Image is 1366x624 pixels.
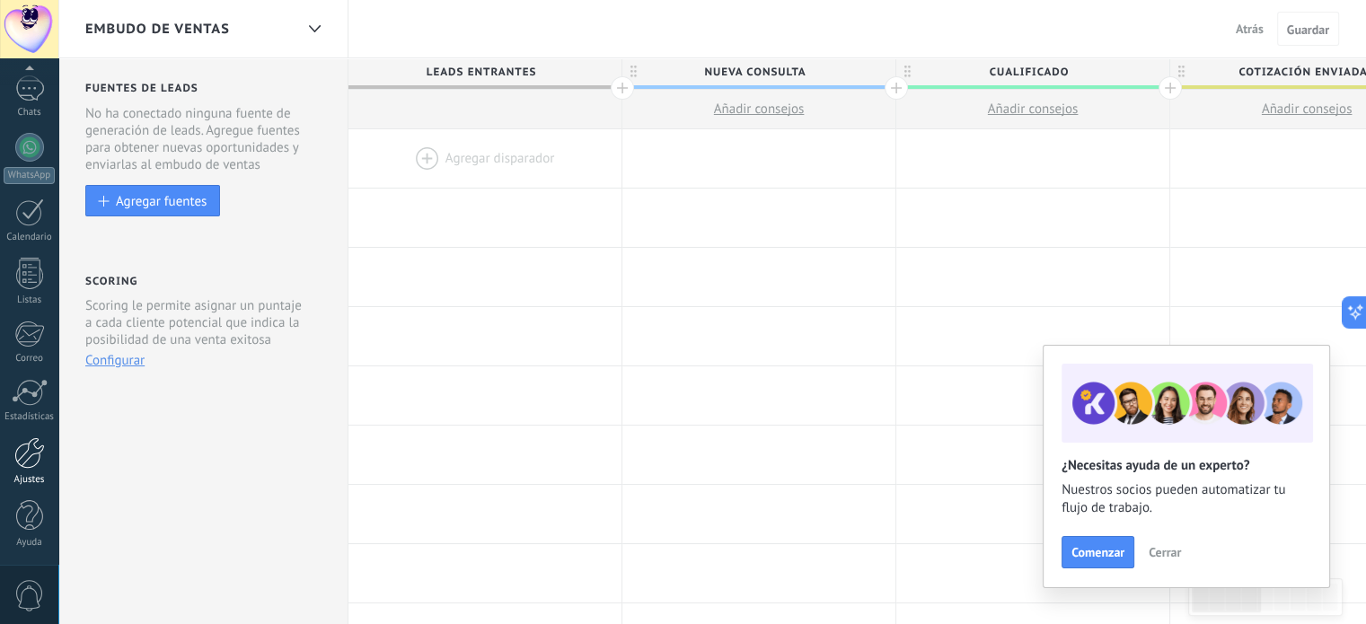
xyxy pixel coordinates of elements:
button: Configurar [85,352,145,369]
span: Cualificado [896,58,1160,86]
button: Comenzar [1062,536,1134,568]
h2: Scoring [85,275,137,288]
button: Guardar [1277,12,1339,46]
div: Cualificado [896,58,1169,85]
button: Añadir consejos [622,90,895,128]
div: Agregar fuentes [116,193,207,208]
h2: ¿Necesitas ayuda de un experto? [1062,457,1311,474]
div: Embudo de ventas [299,12,330,47]
h2: Fuentes de leads [85,82,324,95]
span: Leads Entrantes [348,58,612,86]
div: Chats [4,107,56,119]
span: Embudo de ventas [85,21,230,38]
span: Añadir consejos [714,101,805,118]
p: Scoring le permite asignar un puntaje a cada cliente potencial que indica la posibilidad de una v... [85,297,309,348]
div: Ayuda [4,537,56,549]
span: Cerrar [1149,546,1181,558]
div: Ajustes [4,474,56,486]
span: Añadir consejos [988,101,1079,118]
span: Guardar [1287,23,1329,36]
span: Comenzar [1071,546,1124,558]
button: Agregar fuentes [85,185,220,216]
div: Leads Entrantes [348,58,621,85]
div: Nueva consulta [622,58,895,85]
span: Nueva consulta [622,58,886,86]
div: Calendario [4,232,56,243]
button: Cerrar [1141,539,1189,566]
div: Correo [4,353,56,365]
span: Atrás [1236,21,1264,37]
div: WhatsApp [4,167,55,184]
span: Añadir consejos [1262,101,1353,118]
div: Estadísticas [4,411,56,423]
div: No ha conectado ninguna fuente de generación de leads. Agregue fuentes para obtener nuevas oportu... [85,105,324,173]
button: Añadir consejos [896,90,1169,128]
button: Atrás [1229,15,1271,42]
div: Listas [4,294,56,306]
span: Nuestros socios pueden automatizar tu flujo de trabajo. [1062,481,1311,517]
